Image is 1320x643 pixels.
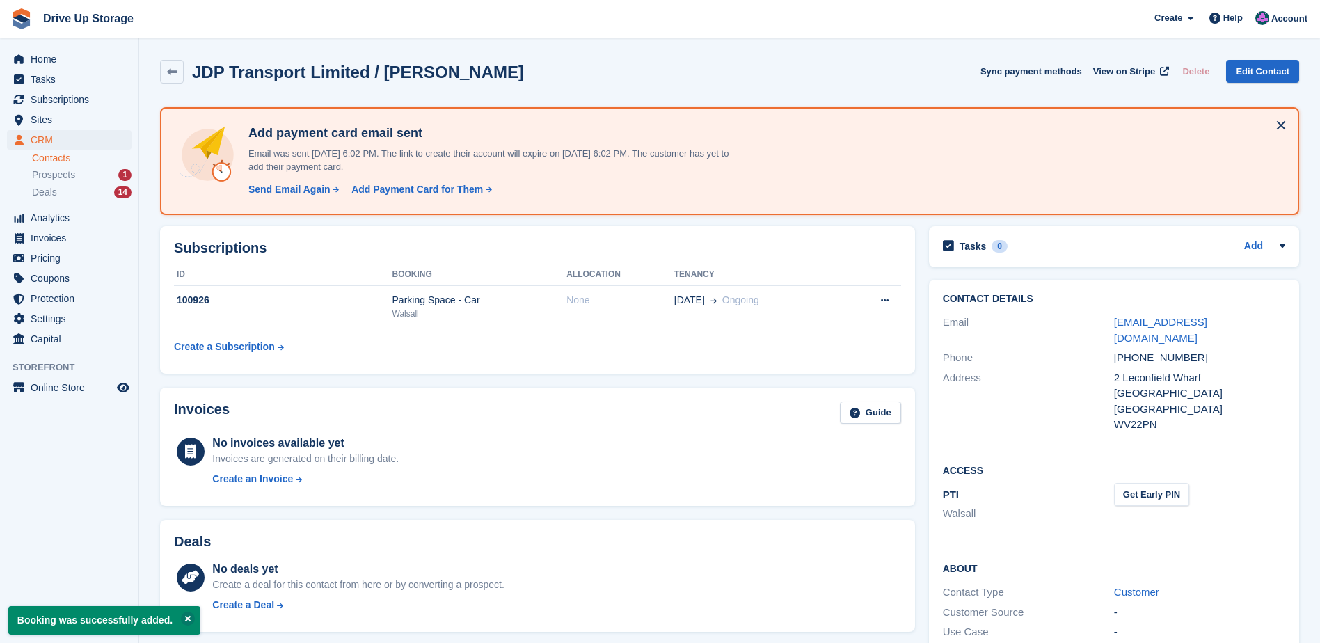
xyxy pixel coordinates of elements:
span: View on Stripe [1093,65,1155,79]
span: Storefront [13,360,138,374]
span: Home [31,49,114,69]
th: Allocation [566,264,674,286]
a: [EMAIL_ADDRESS][DOMAIN_NAME] [1114,316,1207,344]
a: Deals 14 [32,185,132,200]
span: Deals [32,186,57,199]
li: Walsall [943,506,1114,522]
a: Contacts [32,152,132,165]
button: Delete [1177,60,1215,83]
th: ID [174,264,392,286]
span: Settings [31,309,114,328]
div: No deals yet [212,561,504,578]
div: WV22PN [1114,417,1285,433]
h2: Contact Details [943,294,1285,305]
a: menu [7,248,132,268]
a: menu [7,49,132,69]
span: Subscriptions [31,90,114,109]
h2: JDP Transport Limited / [PERSON_NAME] [192,63,524,81]
a: menu [7,269,132,288]
h2: About [943,561,1285,575]
span: Tasks [31,70,114,89]
div: 2 Leconfield Wharf [1114,370,1285,386]
a: Create a Subscription [174,334,284,360]
a: Add [1244,239,1263,255]
a: Prospects 1 [32,168,132,182]
div: Invoices are generated on their billing date. [212,452,399,466]
div: [GEOGRAPHIC_DATA] [1114,386,1285,402]
a: Guide [840,402,901,424]
h2: Deals [174,534,211,550]
a: Create an Invoice [212,472,399,486]
a: Preview store [115,379,132,396]
div: [PHONE_NUMBER] [1114,350,1285,366]
a: menu [7,90,132,109]
span: Coupons [31,269,114,288]
span: Help [1223,11,1243,25]
a: Create a Deal [212,598,504,612]
button: Sync payment methods [980,60,1082,83]
a: Add Payment Card for Them [346,182,493,197]
div: - [1114,605,1285,621]
a: Edit Contact [1226,60,1299,83]
div: Email [943,315,1114,346]
p: Booking was successfully added. [8,606,200,635]
div: 14 [114,186,132,198]
span: Ongoing [722,294,759,305]
h2: Tasks [960,240,987,253]
div: Contact Type [943,585,1114,601]
span: Pricing [31,248,114,268]
span: Analytics [31,208,114,228]
span: Prospects [32,168,75,182]
span: Account [1271,12,1307,26]
div: Customer Source [943,605,1114,621]
span: [DATE] [674,293,705,308]
h2: Access [943,463,1285,477]
th: Tenancy [674,264,843,286]
div: No invoices available yet [212,435,399,452]
div: Address [943,370,1114,433]
div: 100926 [174,293,392,308]
h4: Add payment card email sent [243,125,730,141]
span: Protection [31,289,114,308]
div: Parking Space - Car [392,293,567,308]
a: Drive Up Storage [38,7,139,30]
a: View on Stripe [1088,60,1172,83]
div: Add Payment Card for Them [351,182,483,197]
img: add-payment-card-4dbda4983b697a7845d177d07a5d71e8a16f1ec00487972de202a45f1e8132f5.svg [178,125,237,184]
a: menu [7,378,132,397]
div: - [1114,624,1285,640]
span: PTI [943,489,959,500]
span: Create [1154,11,1182,25]
p: Email was sent [DATE] 6:02 PM. The link to create their account will expire on [DATE] 6:02 PM. Th... [243,147,730,174]
h2: Invoices [174,402,230,424]
span: Online Store [31,378,114,397]
div: Send Email Again [248,182,331,197]
button: Get Early PIN [1114,483,1189,506]
a: menu [7,228,132,248]
div: [GEOGRAPHIC_DATA] [1114,402,1285,418]
span: Invoices [31,228,114,248]
a: Customer [1114,586,1159,598]
span: CRM [31,130,114,150]
a: menu [7,208,132,228]
img: stora-icon-8386f47178a22dfd0bd8f6a31ec36ba5ce8667c1dd55bd0f319d3a0aa187defe.svg [11,8,32,29]
a: menu [7,130,132,150]
div: Use Case [943,624,1114,640]
a: menu [7,70,132,89]
h2: Subscriptions [174,240,901,256]
a: menu [7,309,132,328]
div: Create a Subscription [174,340,275,354]
a: menu [7,289,132,308]
a: menu [7,110,132,129]
th: Booking [392,264,567,286]
div: Create a Deal [212,598,274,612]
div: Create a deal for this contact from here or by converting a prospect. [212,578,504,592]
span: Capital [31,329,114,349]
div: Create an Invoice [212,472,293,486]
span: Sites [31,110,114,129]
div: 1 [118,169,132,181]
a: menu [7,329,132,349]
div: 0 [992,240,1008,253]
img: Andy [1255,11,1269,25]
div: None [566,293,674,308]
